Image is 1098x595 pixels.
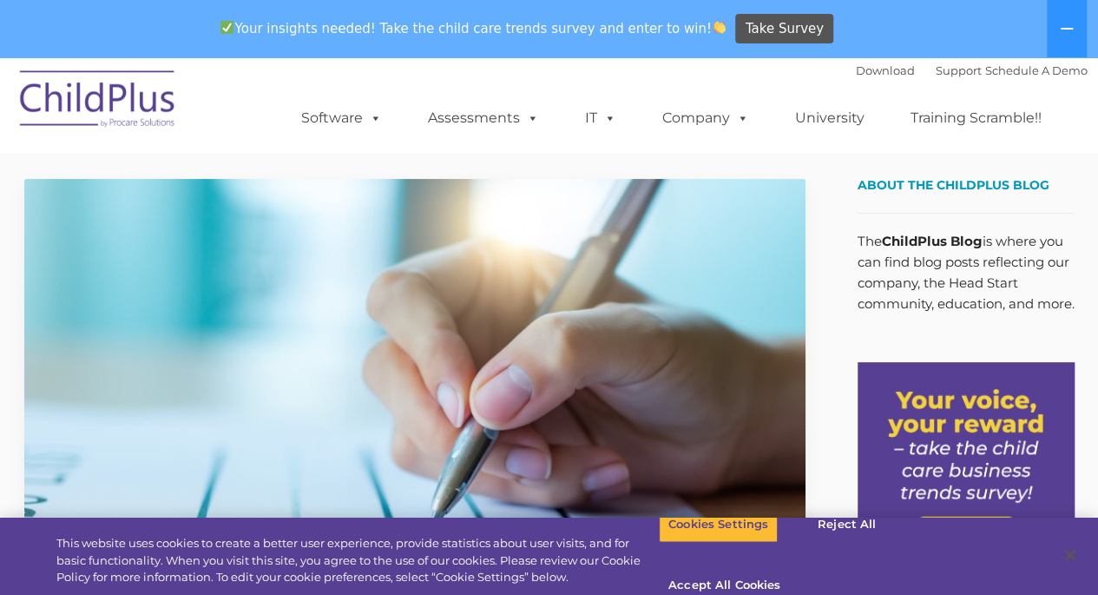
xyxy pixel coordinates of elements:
font: | [856,63,1088,77]
a: IT [568,101,634,136]
a: Assessments [411,101,556,136]
strong: ChildPlus Blog [882,233,983,249]
a: Schedule A Demo [985,63,1088,77]
div: This website uses cookies to create a better user experience, provide statistics about user visit... [56,535,659,586]
img: ChildPlus by Procare Solutions [11,58,185,145]
a: Download [856,63,915,77]
button: Cookies Settings [659,506,778,543]
a: Training Scramble!! [893,101,1059,136]
span: About the ChildPlus Blog [858,177,1049,193]
a: Software [284,101,399,136]
a: University [778,101,882,136]
a: Take Survey [735,14,833,44]
span: Take Survey [746,14,824,44]
img: 👏 [713,21,726,34]
img: ✅ [220,21,233,34]
button: Close [1051,536,1089,574]
a: Support [936,63,982,77]
button: Reject All [792,506,901,543]
a: Company [645,101,766,136]
span: Your insights needed! Take the child care trends survey and enter to win! [214,11,733,45]
p: The is where you can find blog posts reflecting our company, the Head Start community, education,... [858,231,1075,314]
